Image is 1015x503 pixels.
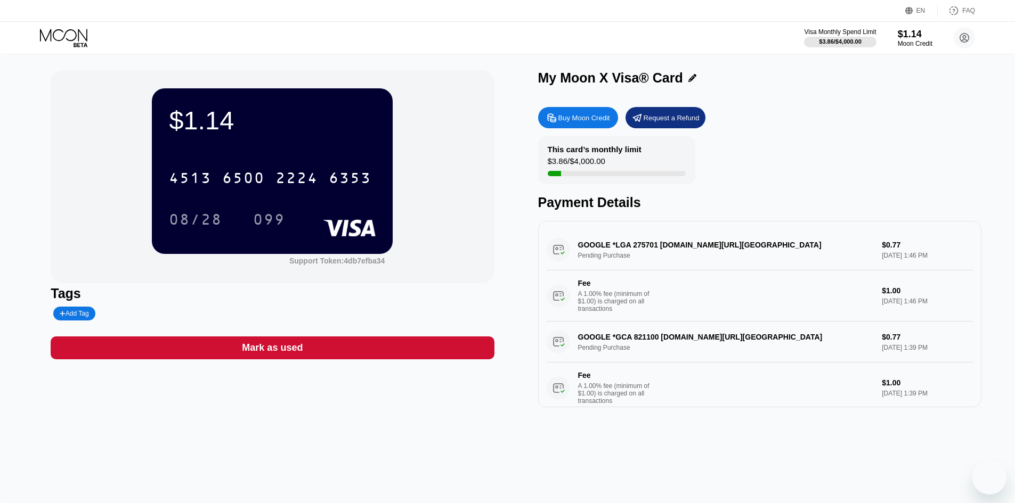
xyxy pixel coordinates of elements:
div: Request a Refund [644,113,700,122]
div: A 1.00% fee (minimum of $1.00) is charged on all transactions [578,290,658,312]
div: Buy Moon Credit [558,113,610,122]
div: Request a Refund [626,107,705,128]
div: Add Tag [60,310,88,317]
div: Support Token: 4db7efba34 [289,257,385,265]
div: FAQ [962,7,975,14]
div: 6500 [222,171,265,188]
div: 099 [253,212,285,229]
div: Mark as used [51,336,494,359]
div: 4513650022246353 [163,164,378,191]
div: $3.86 / $4,000.00 [548,156,605,171]
div: 6353 [329,171,371,188]
div: Mark as used [242,342,303,354]
div: [DATE] 1:39 PM [882,390,972,397]
div: $1.00 [882,286,972,295]
div: [DATE] 1:46 PM [882,298,972,305]
div: FAQ [938,5,975,16]
div: My Moon X Visa® Card [538,70,683,86]
div: EN [916,7,925,14]
div: 2224 [275,171,318,188]
div: 4513 [169,171,212,188]
div: This card’s monthly limit [548,145,642,154]
div: Tags [51,286,494,301]
div: Fee [578,279,653,287]
div: Buy Moon Credit [538,107,618,128]
div: $1.14 [169,105,376,135]
div: Visa Monthly Spend Limit [804,28,876,36]
div: 099 [245,206,293,233]
div: Payment Details [538,195,981,210]
div: FeeA 1.00% fee (minimum of $1.00) is charged on all transactions$1.00[DATE] 1:46 PM [547,270,973,321]
div: 08/28 [161,206,230,233]
div: $1.00 [882,378,972,387]
div: $1.14 [898,29,932,40]
div: Visa Monthly Spend Limit$3.86/$4,000.00 [804,28,876,47]
div: 08/28 [169,212,222,229]
div: $3.86 / $4,000.00 [819,38,862,45]
iframe: Nút để khởi chạy cửa sổ nhắn tin [972,460,1006,494]
div: A 1.00% fee (minimum of $1.00) is charged on all transactions [578,382,658,405]
div: Support Token:4db7efba34 [289,257,385,265]
div: FeeA 1.00% fee (minimum of $1.00) is charged on all transactions$1.00[DATE] 1:39 PM [547,362,973,414]
div: $1.14Moon Credit [898,29,932,47]
div: EN [905,5,938,16]
div: Add Tag [53,307,95,320]
div: Moon Credit [898,40,932,47]
div: Fee [578,371,653,380]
